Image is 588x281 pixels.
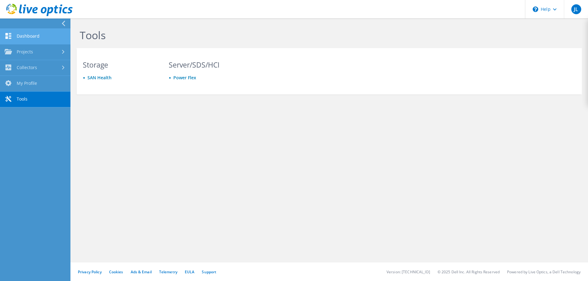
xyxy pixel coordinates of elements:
a: SAN Health [87,75,112,81]
svg: \n [533,6,538,12]
a: Cookies [109,269,123,275]
li: Version: [TECHNICAL_ID] [387,269,430,275]
h1: Tools [80,29,497,42]
a: Support [202,269,216,275]
a: Power Flex [173,75,196,81]
a: EULA [185,269,194,275]
li: Powered by Live Optics, a Dell Technology [507,269,581,275]
a: Telemetry [159,269,177,275]
h3: Server/SDS/HCI [169,61,243,68]
li: © 2025 Dell Inc. All Rights Reserved [438,269,500,275]
span: JL [571,4,581,14]
a: Privacy Policy [78,269,102,275]
a: Ads & Email [131,269,152,275]
h3: Storage [83,61,157,68]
